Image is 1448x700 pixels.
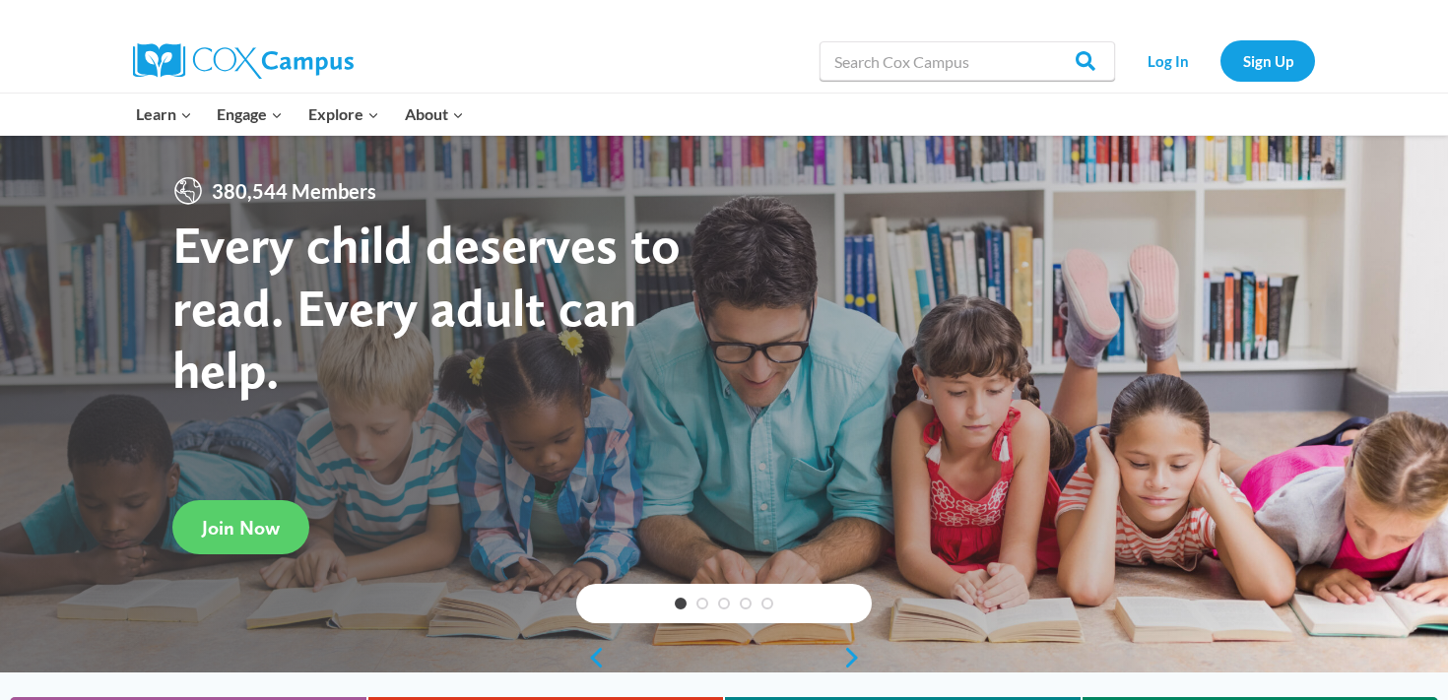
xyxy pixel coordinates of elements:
[133,43,354,79] img: Cox Campus
[202,516,280,540] span: Join Now
[576,646,606,669] a: previous
[308,101,379,127] span: Explore
[172,213,681,401] strong: Every child deserves to read. Every adult can help.
[842,646,872,669] a: next
[204,175,384,207] span: 380,544 Members
[217,101,283,127] span: Engage
[718,598,730,609] a: 3
[136,101,192,127] span: Learn
[1220,40,1315,81] a: Sign Up
[1125,40,1315,81] nav: Secondary Navigation
[123,94,476,135] nav: Primary Navigation
[740,598,752,609] a: 4
[172,500,309,554] a: Join Now
[1125,40,1211,81] a: Log In
[761,598,773,609] a: 5
[696,598,708,609] a: 2
[820,41,1115,81] input: Search Cox Campus
[675,598,687,609] a: 1
[576,638,872,677] div: content slider buttons
[405,101,464,127] span: About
